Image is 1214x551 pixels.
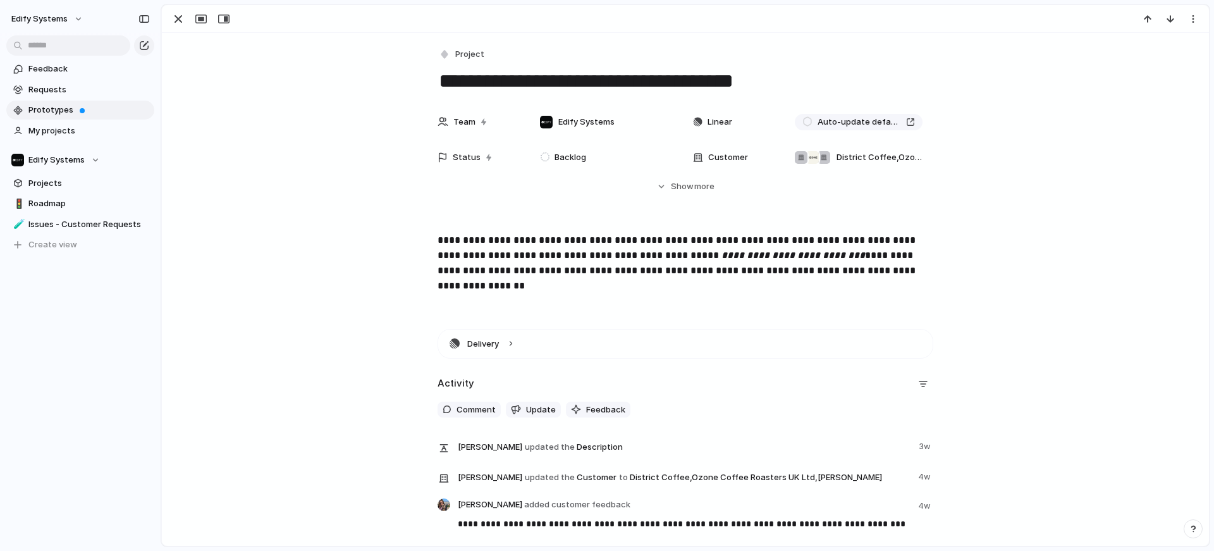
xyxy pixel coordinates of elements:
[630,471,882,484] span: District Coffee , Ozone Coffee Roasters UK Ltd , [PERSON_NAME]
[918,468,933,483] span: 4w
[6,9,90,29] button: Edify Systems
[28,238,77,251] span: Create view
[455,48,484,61] span: Project
[558,116,615,128] span: Edify Systems
[837,151,923,164] span: District Coffee , Ozone Coffee Roasters UK Ltd , [PERSON_NAME]
[694,180,714,193] span: more
[453,116,475,128] span: Team
[438,330,933,358] button: Delivery
[795,114,923,130] a: Auto-update default supplier pricing
[458,498,630,511] span: [PERSON_NAME]
[524,499,630,509] span: added customer feedback
[28,125,150,137] span: My projects
[457,404,496,416] span: Comment
[458,438,911,455] span: Description
[671,180,694,193] span: Show
[13,197,22,211] div: 🚦
[6,59,154,78] a: Feedback
[13,217,22,232] div: 🧪
[438,376,474,391] h2: Activity
[555,151,586,164] span: Backlog
[28,63,150,75] span: Feedback
[453,151,481,164] span: Status
[818,116,901,128] span: Auto-update default supplier pricing
[586,404,625,416] span: Feedback
[6,80,154,99] a: Requests
[458,471,522,484] span: [PERSON_NAME]
[918,500,933,512] span: 4w
[6,121,154,140] a: My projects
[708,116,732,128] span: Linear
[458,441,522,454] span: [PERSON_NAME]
[28,197,150,210] span: Roadmap
[708,151,748,164] span: Customer
[6,101,154,120] a: Prototypes
[28,154,85,166] span: Edify Systems
[458,468,910,486] span: Customer
[11,218,24,231] button: 🧪
[566,402,630,418] button: Feedback
[619,471,628,484] span: to
[506,402,561,418] button: Update
[6,151,154,170] button: Edify Systems
[6,174,154,193] a: Projects
[919,438,933,453] span: 3w
[525,471,575,484] span: updated the
[28,104,150,116] span: Prototypes
[28,218,150,231] span: Issues - Customer Requests
[11,13,68,25] span: Edify Systems
[28,84,150,96] span: Requests
[525,441,575,454] span: updated the
[6,215,154,234] a: 🧪Issues - Customer Requests
[6,194,154,213] a: 🚦Roadmap
[438,175,933,198] button: Showmore
[436,46,488,64] button: Project
[11,197,24,210] button: 🚦
[438,402,501,418] button: Comment
[6,235,154,254] button: Create view
[526,404,556,416] span: Update
[28,177,150,190] span: Projects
